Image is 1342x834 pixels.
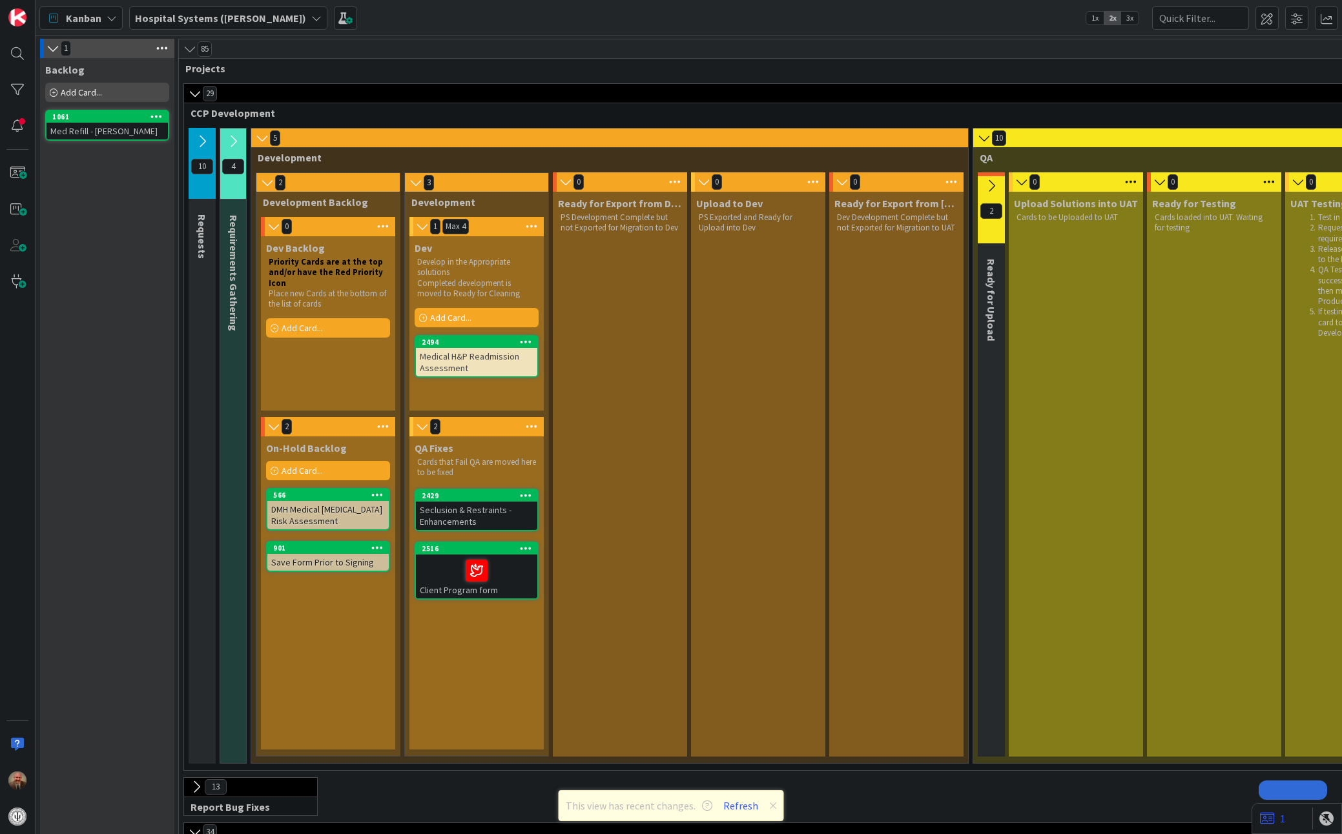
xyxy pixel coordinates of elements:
[415,241,432,254] span: Dev
[266,241,325,254] span: Dev Backlog
[1017,212,1135,223] p: Cards to be Uploaded to UAT
[61,41,71,56] span: 1
[417,257,536,278] p: Develop in the Appropriate solutions
[446,223,466,230] div: Max 4
[203,86,217,101] span: 29
[266,488,390,531] a: 566DMH Medical [MEDICAL_DATA] Risk Assessment
[1168,174,1178,190] span: 0
[52,112,168,121] div: 1061
[430,419,440,434] span: 2
[267,489,389,501] div: 566
[850,174,860,190] span: 0
[8,808,26,826] img: avatar
[415,335,539,378] a: 2494Medical H&P Readmission Assessment
[61,86,102,98] span: Add Card...
[267,501,389,529] div: DMH Medical [MEDICAL_DATA] Risk Assessment
[273,544,389,553] div: 901
[258,151,952,164] span: Development
[699,212,818,234] p: PS Exported and Ready for Upload into Dev
[198,41,212,57] span: 85
[417,457,536,478] p: Cards that Fail QA are moved here to be fixed
[263,196,384,208] span: Development Backlog
[273,491,389,500] div: 566
[222,159,244,174] span: 4
[1152,197,1236,210] span: Ready for Testing
[430,312,471,323] span: Add Card...
[422,491,537,500] div: 2429
[416,502,537,530] div: Seclusion & Restraints - Enhancements
[282,219,292,234] span: 0
[46,123,168,139] div: Med Refill - [PERSON_NAME]
[415,489,539,531] a: 2429Seclusion & Restraints - Enhancements
[992,130,1006,146] span: 10
[191,159,213,174] span: 10
[191,800,301,813] span: Report Bug Fixes
[46,111,168,139] div: 1061Med Refill - [PERSON_NAME]
[834,197,958,210] span: Ready for Export from Dev
[417,278,536,300] p: Completed development is moved to Ready for Cleaning
[267,542,389,571] div: 901Save Form Prior to Signing
[566,798,712,813] span: This view has recent changes.
[205,779,227,795] span: 13
[719,797,763,814] button: Refresh
[266,442,347,454] span: On-Hold Backlog
[282,419,292,434] span: 2
[1029,174,1040,190] span: 0
[227,215,240,331] span: Requirements Gathering
[45,110,169,141] a: 1061Med Refill - [PERSON_NAME]
[1260,811,1285,826] a: 1
[712,174,722,190] span: 0
[267,542,389,554] div: 901
[275,175,285,190] span: 2
[1104,12,1121,25] span: 2x
[282,322,323,334] span: Add Card...
[416,336,537,348] div: 2494
[422,544,537,553] div: 2516
[269,256,385,289] strong: Priority Cards are at the top and/or have the Red Priority Icon
[416,554,537,598] div: Client Program form
[8,8,26,26] img: Visit kanbanzone.com
[46,111,168,123] div: 1061
[1152,6,1249,30] input: Quick Filter...
[558,197,682,210] span: Ready for Export from DevPS
[415,542,539,600] a: 2516Client Program form
[1121,12,1139,25] span: 3x
[416,348,537,376] div: Medical H&P Readmission Assessment
[266,541,390,572] a: 901Save Form Prior to Signing
[416,490,537,502] div: 2429
[1306,174,1316,190] span: 0
[985,259,998,341] span: Ready for Upload
[416,543,537,554] div: 2516
[269,289,387,310] p: Place new Cards at the bottom of the list of cards
[696,197,763,210] span: Upload to Dev
[416,336,537,376] div: 2494Medical H&P Readmission Assessment
[411,196,532,208] span: Development
[282,465,323,476] span: Add Card...
[430,219,440,234] span: 1
[837,212,956,234] p: Dev Development Complete but not Exported for Migration to UAT
[1014,197,1138,210] span: Upload Solutions into UAT
[196,214,209,259] span: Requests
[573,174,584,190] span: 0
[561,212,679,234] p: PS Development Complete but not Exported for Migration to Dev
[45,63,85,76] span: Backlog
[424,175,434,190] span: 3
[267,489,389,529] div: 566DMH Medical [MEDICAL_DATA] Risk Assessment
[270,130,280,146] span: 5
[422,338,537,347] div: 2494
[416,543,537,598] div: 2516Client Program form
[135,12,306,25] b: Hospital Systems ([PERSON_NAME])
[267,554,389,571] div: Save Form Prior to Signing
[1155,212,1274,234] p: Cards loaded into UAT. Waiting for testing
[8,771,26,789] img: JS
[1086,12,1104,25] span: 1x
[415,442,453,454] span: QA Fixes
[416,490,537,530] div: 2429Seclusion & Restraints - Enhancements
[66,10,101,26] span: Kanban
[980,203,1002,219] span: 2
